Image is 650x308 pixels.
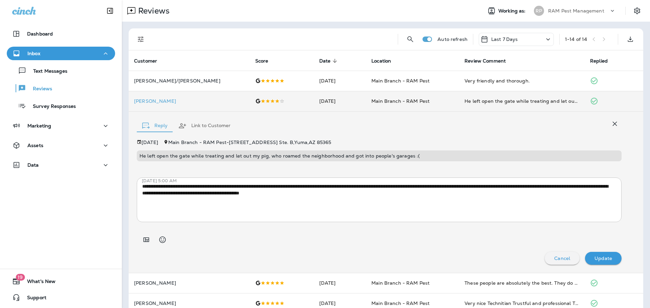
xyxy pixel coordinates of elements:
p: Survey Responses [26,103,76,110]
span: Score [255,58,268,64]
p: [DATE] [142,140,158,145]
span: Main Branch - RAM Pest [371,300,430,306]
button: Reply [137,114,173,138]
span: Replied [590,58,608,64]
button: Search Reviews [404,32,417,46]
span: Main Branch - RAM Pest [371,78,430,84]
button: Add in a premade template [139,233,153,246]
button: Filters [134,32,148,46]
span: Replied [590,58,616,64]
span: Date [319,58,331,64]
button: Collapse Sidebar [101,4,120,18]
p: Cancel [554,256,570,261]
span: Customer [134,58,157,64]
span: Location [371,58,391,64]
div: Click to view Customer Drawer [134,98,244,104]
p: Auto refresh [437,37,468,42]
button: Inbox [7,47,115,60]
p: [PERSON_NAME]/[PERSON_NAME] [134,78,244,84]
p: He left open the gate while treating and let out my pig, who roamed the neighborhood and got into... [139,153,619,159]
span: Main Branch - RAM Pest [371,280,430,286]
div: Very nice Technitian Trustful and professional Thanks [464,300,579,307]
button: Data [7,158,115,172]
button: Link to Customer [173,114,236,138]
button: Update [585,252,622,265]
td: [DATE] [314,91,366,111]
p: Assets [27,143,43,148]
button: Marketing [7,119,115,133]
div: 1 - 14 of 14 [565,37,587,42]
button: Cancel [545,252,580,265]
button: Reviews [7,81,115,95]
p: Last 7 Days [491,37,518,42]
p: Update [594,256,612,261]
button: Dashboard [7,27,115,41]
span: Location [371,58,400,64]
p: [DATE] 5:00 AM [142,178,627,184]
p: Reviews [26,86,52,92]
span: Customer [134,58,166,64]
span: Support [20,295,46,303]
span: Review Comment [464,58,506,64]
span: Main Branch - RAM Pest - [STREET_ADDRESS] Ste. B , Yuma , AZ 85365 [168,139,331,145]
div: RP [534,6,544,16]
p: [PERSON_NAME] [134,98,244,104]
p: Reviews [135,6,170,16]
span: Review Comment [464,58,515,64]
span: Working as: [498,8,527,14]
span: Date [319,58,340,64]
button: Settings [631,5,643,17]
p: [PERSON_NAME] [134,301,244,306]
p: RAM Pest Management [548,8,604,14]
button: Support [7,291,115,304]
div: These people are absolutely the best. They do a through job, inside and out. [464,280,579,286]
button: Text Messages [7,64,115,78]
p: Dashboard [27,31,53,37]
div: He left open the gate while treating and let out my pig, who roamed the neighborhood and got into... [464,98,579,104]
td: [DATE] [314,71,366,91]
button: Assets [7,139,115,152]
p: [PERSON_NAME] [134,280,244,286]
button: Survey Responses [7,99,115,113]
span: Score [255,58,277,64]
p: Data [27,162,39,168]
button: Select an emoji [156,233,169,246]
button: 19What's New [7,275,115,288]
span: Main Branch - RAM Pest [371,98,430,104]
div: Very friendly and thorough. [464,77,579,84]
td: [DATE] [314,273,366,293]
p: Text Messages [26,68,67,75]
span: What's New [20,279,56,287]
button: Export as CSV [624,32,637,46]
p: Inbox [27,51,40,56]
p: Marketing [27,123,51,128]
span: 19 [16,274,25,281]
